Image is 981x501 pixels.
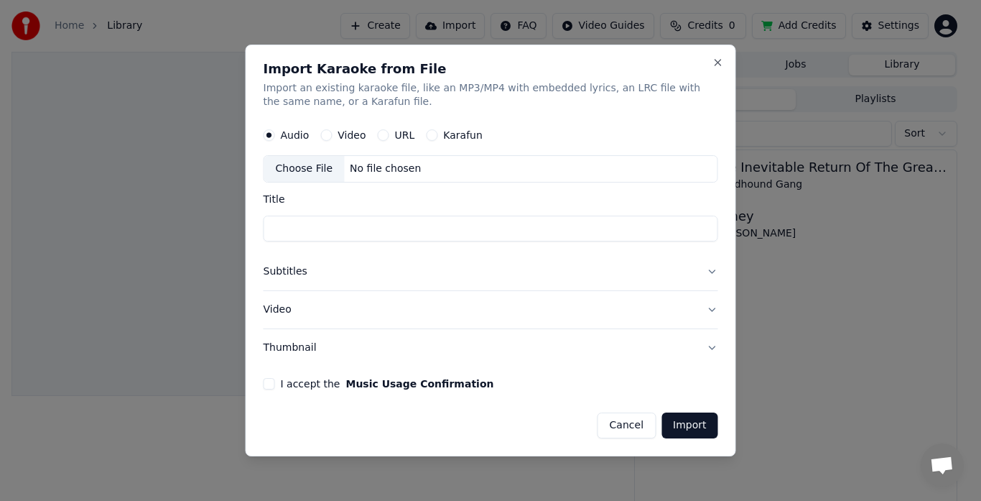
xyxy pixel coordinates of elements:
[264,157,345,183] div: Choose File
[281,131,310,141] label: Audio
[264,81,718,110] p: Import an existing karaoke file, like an MP3/MP4 with embedded lyrics, an LRC file with the same ...
[338,131,366,141] label: Video
[264,254,718,291] button: Subtitles
[344,162,427,177] div: No file chosen
[598,413,656,438] button: Cancel
[264,291,718,328] button: Video
[281,379,494,389] label: I accept the
[395,131,415,141] label: URL
[264,63,718,75] h2: Import Karaoke from File
[264,329,718,367] button: Thumbnail
[661,413,717,438] button: Import
[345,379,493,389] button: I accept the
[443,131,483,141] label: Karafun
[264,195,718,205] label: Title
